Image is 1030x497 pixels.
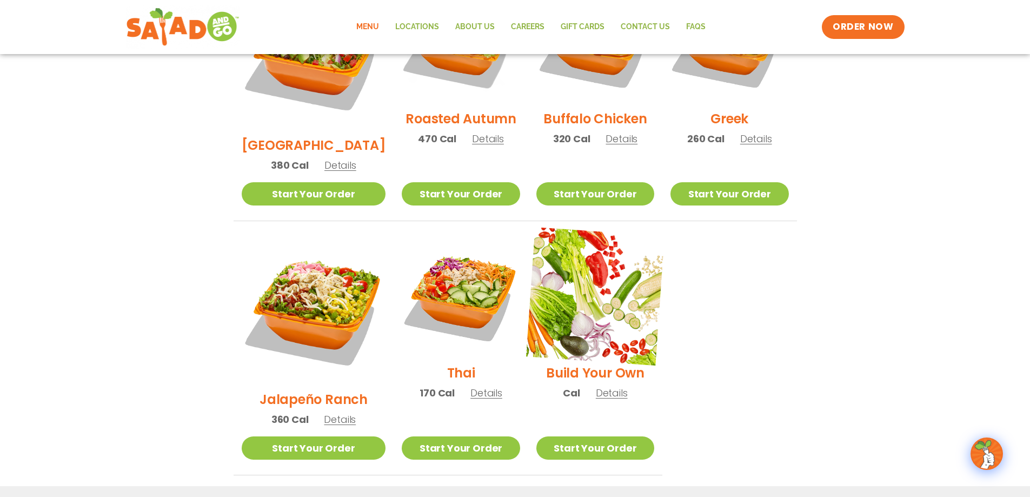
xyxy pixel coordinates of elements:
a: Menu [348,15,387,39]
span: 360 Cal [271,412,309,427]
span: Details [324,158,356,172]
a: Contact Us [613,15,678,39]
span: Cal [563,386,580,400]
span: 380 Cal [271,158,309,173]
img: Product photo for Thai Salad [402,237,520,355]
nav: Menu [348,15,714,39]
span: 170 Cal [420,386,455,400]
img: wpChatIcon [972,439,1002,469]
a: Start Your Order [536,182,654,206]
span: Details [740,132,772,145]
span: 260 Cal [687,131,725,146]
h2: Build Your Own [546,363,644,382]
a: Start Your Order [670,182,788,206]
a: Start Your Order [242,436,386,460]
a: Careers [503,15,553,39]
h2: [GEOGRAPHIC_DATA] [242,136,386,155]
a: Locations [387,15,447,39]
span: 470 Cal [418,131,456,146]
img: Product photo for Jalapeño Ranch Salad [242,237,386,382]
a: Start Your Order [242,182,386,206]
h2: Buffalo Chicken [543,109,647,128]
span: ORDER NOW [833,21,893,34]
a: About Us [447,15,503,39]
h2: Jalapeño Ranch [260,390,368,409]
span: Details [472,132,504,145]
a: Start Your Order [402,436,520,460]
span: 320 Cal [553,131,590,146]
h2: Thai [447,363,475,382]
h2: Greek [710,109,748,128]
a: GIFT CARDS [553,15,613,39]
a: Start Your Order [536,436,654,460]
a: Start Your Order [402,182,520,206]
h2: Roasted Autumn [406,109,516,128]
a: ORDER NOW [822,15,904,39]
span: Details [470,386,502,400]
span: Details [324,413,356,426]
span: Details [606,132,637,145]
img: new-SAG-logo-768×292 [126,5,240,49]
a: FAQs [678,15,714,39]
img: Product photo for Build Your Own [526,227,664,366]
span: Details [596,386,628,400]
